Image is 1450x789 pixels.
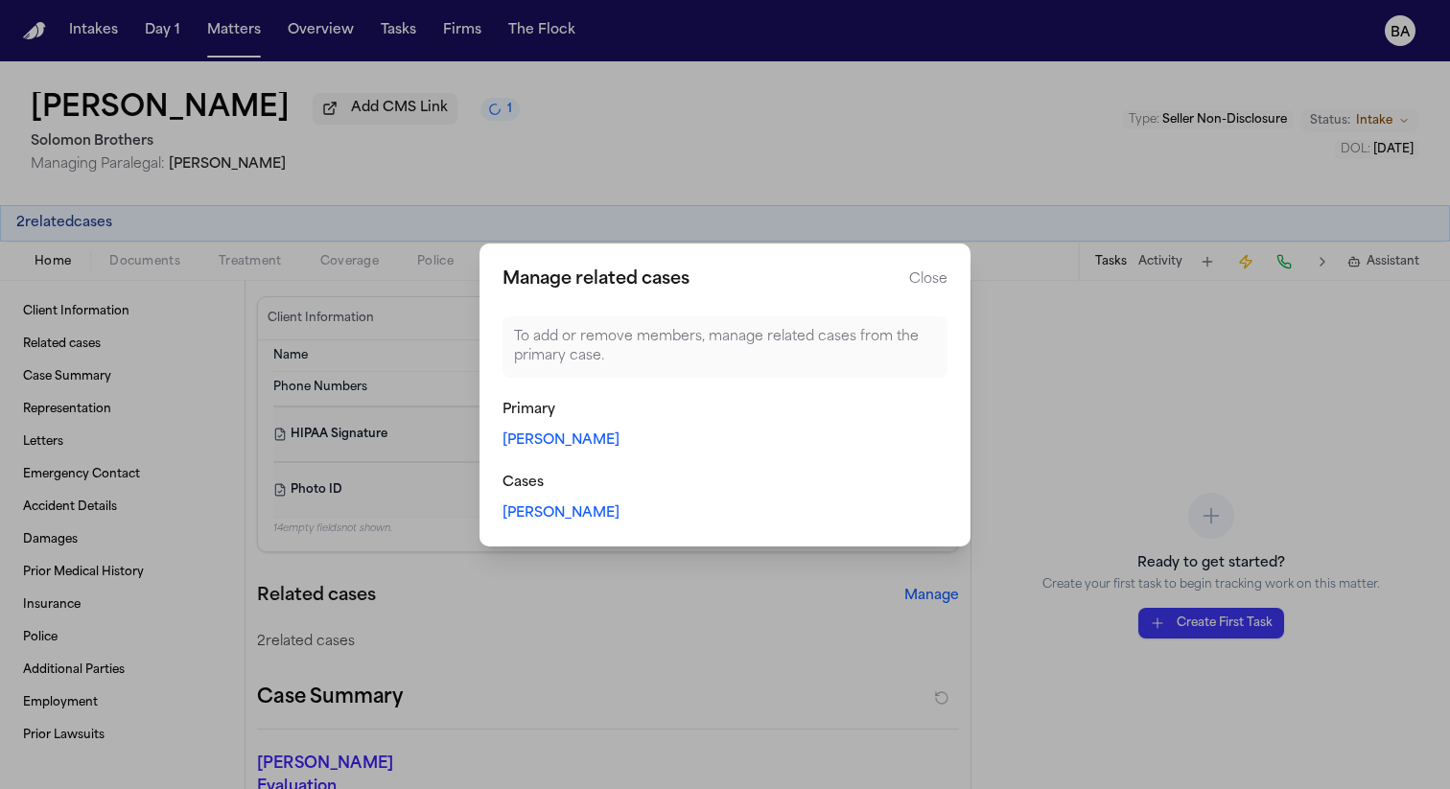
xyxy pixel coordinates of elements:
[503,267,690,293] h2: Manage related cases
[503,431,620,451] a: [PERSON_NAME]
[503,401,947,420] div: Primary
[503,504,620,523] a: [PERSON_NAME]
[909,270,947,290] button: Close
[503,474,947,493] div: Cases
[503,316,947,378] div: To add or remove members, manage related cases from the primary case.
